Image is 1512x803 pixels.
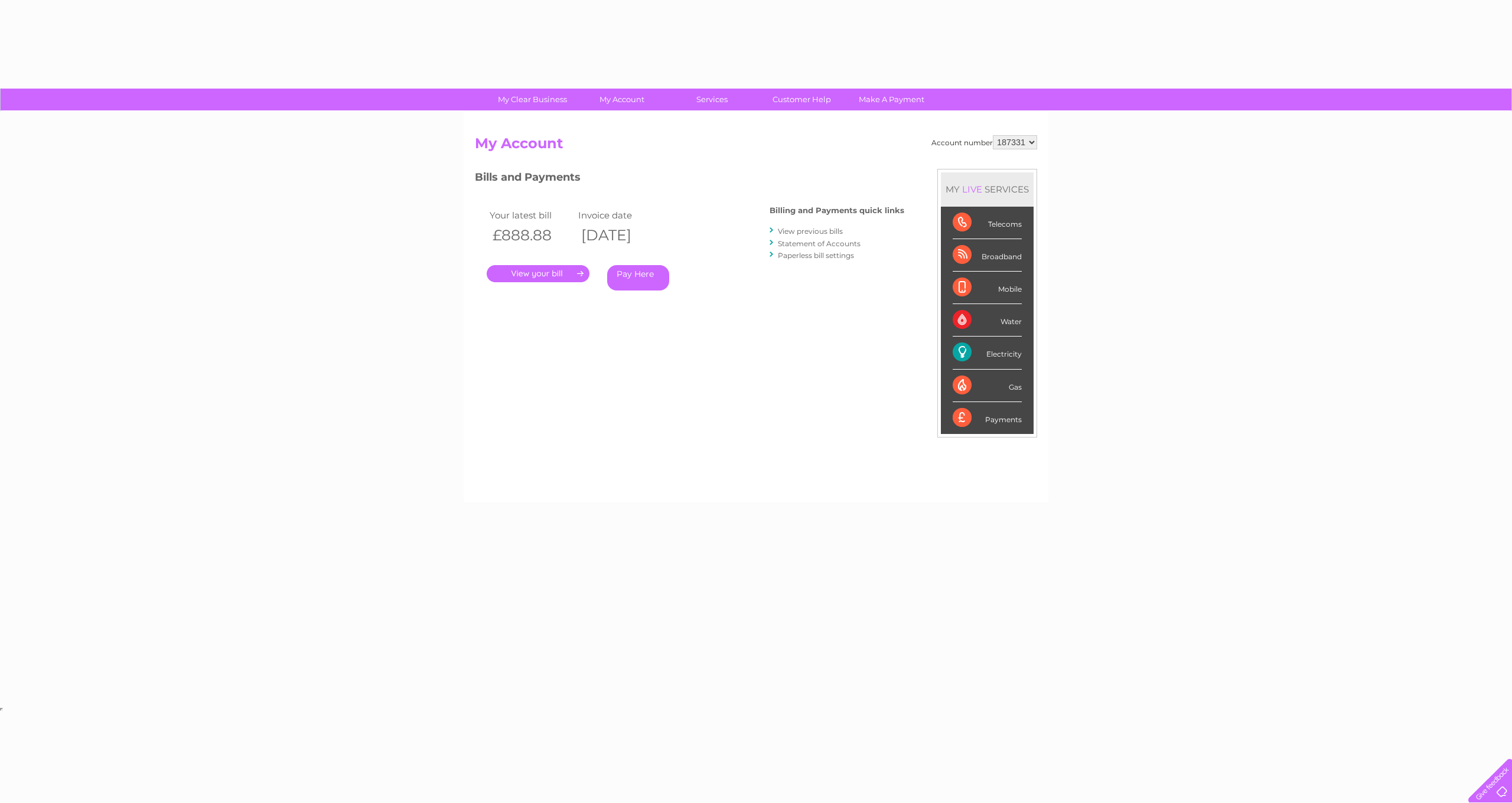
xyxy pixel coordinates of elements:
[778,239,861,248] a: Statement of Accounts
[573,89,671,110] a: My Account
[475,169,904,190] h3: Bills and Payments
[953,207,1022,239] div: Telecoms
[778,251,854,260] a: Paperless bill settings
[753,89,850,110] a: Customer Help
[941,172,1034,206] div: MY SERVICES
[931,135,1037,149] div: Account number
[953,304,1022,337] div: Water
[953,272,1022,304] div: Mobile
[953,239,1022,272] div: Broadband
[953,337,1022,369] div: Electricity
[487,207,575,223] td: Your latest bill
[575,207,664,223] td: Invoice date
[663,89,761,110] a: Services
[487,223,575,247] th: £888.88
[953,402,1022,434] div: Payments
[843,89,940,110] a: Make A Payment
[484,89,581,110] a: My Clear Business
[607,265,669,290] a: Pay Here
[953,370,1022,402] div: Gas
[487,265,589,282] a: .
[575,223,664,247] th: [DATE]
[770,206,904,215] h4: Billing and Payments quick links
[960,184,985,195] div: LIVE
[475,135,1037,158] h2: My Account
[778,227,843,236] a: View previous bills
